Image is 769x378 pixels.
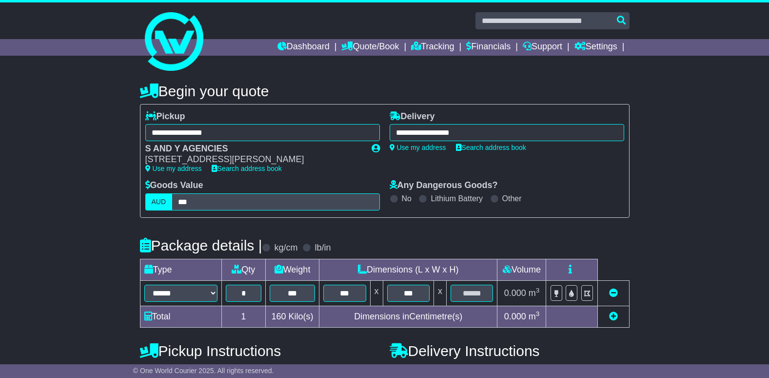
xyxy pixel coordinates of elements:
[609,312,618,321] a: Add new item
[266,306,319,327] td: Kilo(s)
[140,83,630,99] h4: Begin your quote
[529,312,540,321] span: m
[221,259,266,280] td: Qty
[504,312,526,321] span: 0.000
[497,259,546,280] td: Volume
[370,280,383,306] td: x
[319,259,497,280] td: Dimensions (L x W x H)
[145,154,362,165] div: [STREET_ADDRESS][PERSON_NAME]
[466,39,511,56] a: Financials
[319,306,497,327] td: Dimensions in Centimetre(s)
[574,39,617,56] a: Settings
[390,180,498,191] label: Any Dangerous Goods?
[140,259,221,280] td: Type
[411,39,454,56] a: Tracking
[277,39,330,56] a: Dashboard
[536,310,540,317] sup: 3
[274,243,297,253] label: kg/cm
[145,180,203,191] label: Goods Value
[315,243,331,253] label: lb/in
[140,306,221,327] td: Total
[341,39,399,56] a: Quote/Book
[456,144,526,151] a: Search address book
[145,111,185,122] label: Pickup
[133,367,274,375] span: © One World Courier 2025. All rights reserved.
[502,194,522,203] label: Other
[145,144,362,154] div: S AND Y AGENCIES
[390,144,446,151] a: Use my address
[272,312,286,321] span: 160
[529,288,540,298] span: m
[609,288,618,298] a: Remove this item
[266,259,319,280] td: Weight
[145,193,173,210] label: AUD
[221,306,266,327] td: 1
[390,343,630,359] h4: Delivery Instructions
[140,343,380,359] h4: Pickup Instructions
[431,194,483,203] label: Lithium Battery
[145,165,202,172] a: Use my address
[536,287,540,294] sup: 3
[504,288,526,298] span: 0.000
[402,194,412,203] label: No
[390,111,435,122] label: Delivery
[523,39,562,56] a: Support
[212,165,282,172] a: Search address book
[434,280,446,306] td: x
[140,237,262,253] h4: Package details |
